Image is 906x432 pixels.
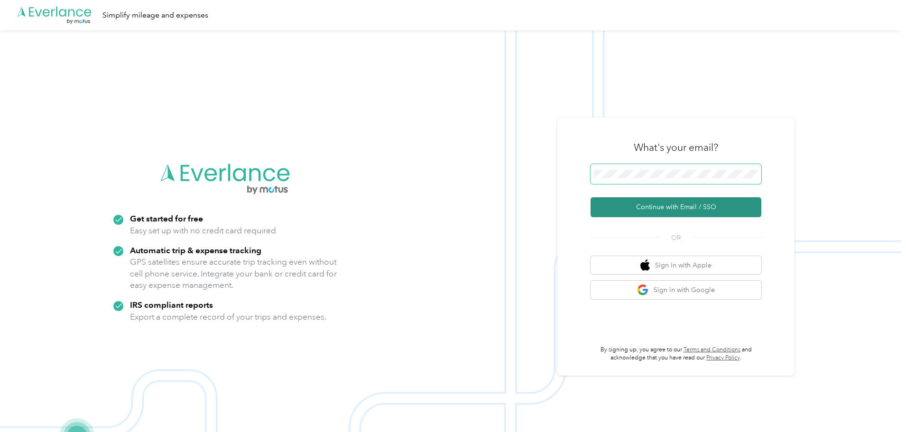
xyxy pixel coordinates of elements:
[591,256,761,275] button: apple logoSign in with Apple
[130,245,261,255] strong: Automatic trip & expense tracking
[684,346,740,353] a: Terms and Conditions
[591,197,761,217] button: Continue with Email / SSO
[130,311,326,323] p: Export a complete record of your trips and expenses.
[659,233,693,243] span: OR
[130,256,337,291] p: GPS satellites ensure accurate trip tracking even without cell phone service. Integrate your bank...
[130,213,203,223] strong: Get started for free
[130,225,276,237] p: Easy set up with no credit card required
[130,300,213,310] strong: IRS compliant reports
[637,284,649,296] img: google logo
[102,9,208,21] div: Simplify mileage and expenses
[591,346,761,362] p: By signing up, you agree to our and acknowledge that you have read our .
[640,259,650,271] img: apple logo
[706,354,740,361] a: Privacy Policy
[634,141,718,154] h3: What's your email?
[591,281,761,299] button: google logoSign in with Google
